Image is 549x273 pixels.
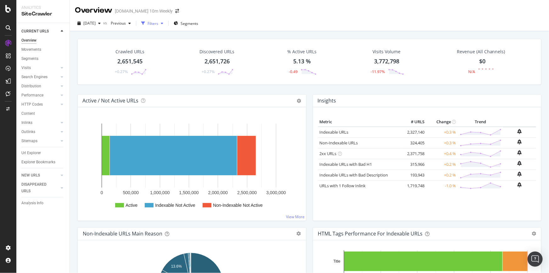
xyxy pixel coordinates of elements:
[118,57,143,66] div: 2,651,545
[426,117,458,127] th: Change
[21,5,64,10] div: Analytics
[123,190,139,195] text: 500,000
[318,230,423,237] div: HTML Tags Performance for Indexable URLs
[320,183,366,189] a: URLs with 1 Follow Inlink
[479,57,485,65] span: $0
[21,65,31,71] div: Visits
[21,181,53,195] div: DISAPPEARED URLS
[75,18,103,28] button: [DATE]
[21,101,43,108] div: HTTP Codes
[21,74,48,80] div: Search Engines
[374,57,399,66] div: 3,772,798
[83,20,96,26] span: 2025 Sep. 19th
[21,129,59,135] a: Outlinks
[103,20,108,26] span: vs
[457,49,505,55] span: Revenue (All Channels)
[401,127,426,138] td: 2,327,140
[371,69,385,74] div: -11.97%
[266,190,286,195] text: 3,000,000
[426,137,458,148] td: +0.3 %
[21,55,65,62] a: Segments
[171,18,201,28] button: Segments
[21,159,55,166] div: Explorer Bookmarks
[288,49,317,55] div: % Active URLs
[401,117,426,127] th: # URLS
[171,264,182,269] text: 13.6%
[401,159,426,170] td: 315,966
[21,181,59,195] a: DISAPPEARED URLS
[426,170,458,180] td: +0.2 %
[426,148,458,159] td: +0.4 %
[21,150,65,156] a: Url Explorer
[21,200,43,206] div: Analysis Info
[21,110,65,117] a: Content
[21,110,35,117] div: Content
[179,190,199,195] text: 1,500,000
[21,129,35,135] div: Outlinks
[318,96,336,105] h4: Insights
[21,150,41,156] div: Url Explorer
[21,46,41,53] div: Movements
[126,203,137,208] text: Active
[21,46,65,53] a: Movements
[401,137,426,148] td: 324,405
[208,190,228,195] text: 2,000,000
[148,21,158,26] div: Filters
[21,92,43,99] div: Performance
[21,138,59,144] a: Sitemaps
[518,139,522,144] div: bell-plus
[82,96,138,105] h4: Active / Not Active URLs
[401,180,426,191] td: 1,719,748
[21,172,40,179] div: NEW URLS
[289,69,298,74] div: -0.49
[115,8,173,14] div: [DOMAIN_NAME] 10m Weekly
[21,172,59,179] a: NEW URLS
[21,37,65,44] a: Overview
[175,9,179,13] div: arrow-right-arrow-left
[199,49,234,55] div: Discovered URLs
[108,18,133,28] button: Previous
[21,28,59,35] a: CURRENT URLS
[115,69,128,74] div: +0.27%
[518,150,522,155] div: bell-plus
[528,252,543,267] div: Open Intercom Messenger
[320,129,349,135] a: Indexable URLs
[297,231,301,236] div: gear
[21,37,36,44] div: Overview
[401,170,426,180] td: 193,943
[21,28,49,35] div: CURRENT URLS
[21,159,65,166] a: Explorer Bookmarks
[213,203,263,208] text: Non-Indexable Not Active
[75,5,112,16] div: Overview
[297,99,301,103] i: Options
[373,49,401,55] div: Visits Volume
[21,65,59,71] a: Visits
[21,101,59,108] a: HTTP Codes
[426,159,458,170] td: +0.2 %
[139,18,166,28] button: Filters
[21,200,65,206] a: Analysis Info
[518,129,522,134] div: bell-plus
[21,55,38,62] div: Segments
[108,20,126,26] span: Previous
[320,151,337,156] a: 2xx URLs
[293,57,311,66] div: 5.13 %
[21,138,37,144] div: Sitemaps
[21,119,59,126] a: Inlinks
[401,148,426,159] td: 2,371,758
[83,117,301,216] svg: A chart.
[237,190,257,195] text: 2,500,000
[426,180,458,191] td: -1.0 %
[116,49,145,55] div: Crawled URLs
[21,119,32,126] div: Inlinks
[286,214,305,219] a: View More
[21,10,64,18] div: SiteCrawler
[21,83,41,90] div: Distribution
[155,203,195,208] text: Indexable Not Active
[518,161,522,166] div: bell-plus
[21,83,59,90] a: Distribution
[458,117,503,127] th: Trend
[320,161,372,167] a: Indexable URLs with Bad H1
[333,259,340,264] text: Title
